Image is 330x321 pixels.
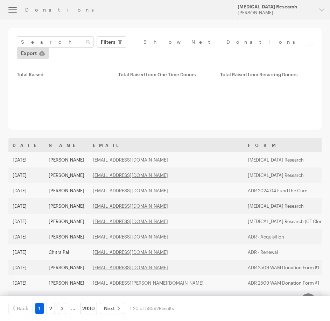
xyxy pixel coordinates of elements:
[159,306,174,311] span: Results
[44,198,89,214] td: [PERSON_NAME]
[58,303,66,314] a: 3
[44,167,89,183] td: [PERSON_NAME]
[44,152,89,167] td: [PERSON_NAME]
[8,229,44,244] td: [DATE]
[44,260,89,275] td: [PERSON_NAME]
[100,303,124,314] a: Next
[44,275,89,291] td: [PERSON_NAME]
[8,260,44,275] td: [DATE]
[47,303,55,314] a: 2
[17,48,49,59] a: Export
[118,72,211,77] div: Total Raised from One Time Donors
[130,303,174,314] div: 1-20 of 58592
[93,157,168,163] a: [EMAIL_ADDRESS][DOMAIN_NAME]
[104,304,115,313] span: Next
[8,198,44,214] td: [DATE]
[93,249,168,255] a: [EMAIL_ADDRESS][DOMAIN_NAME]
[44,138,89,152] th: Name
[8,214,44,229] td: [DATE]
[8,183,44,198] td: [DATE]
[93,219,168,224] a: [EMAIL_ADDRESS][DOMAIN_NAME]
[97,36,126,48] button: Filters
[93,234,168,240] a: [EMAIL_ADDRESS][DOMAIN_NAME]
[17,36,94,48] input: Search Name & Email
[93,203,168,209] a: [EMAIL_ADDRESS][DOMAIN_NAME]
[17,72,110,77] div: Total Raised
[8,291,44,306] td: [DATE]
[21,49,37,57] span: Export
[93,265,168,270] a: [EMAIL_ADDRESS][DOMAIN_NAME]
[93,172,168,178] a: [EMAIL_ADDRESS][DOMAIN_NAME]
[220,72,313,77] div: Total Raised from Recurring Donors
[8,275,44,291] td: [DATE]
[44,229,89,244] td: [PERSON_NAME]
[8,152,44,167] td: [DATE]
[44,214,89,229] td: [PERSON_NAME]
[93,280,204,286] a: [EMAIL_ADDRESS][PERSON_NAME][DOMAIN_NAME]
[44,244,89,260] td: Chitra Pal
[93,295,168,301] a: [EMAIL_ADDRESS][DOMAIN_NAME]
[93,188,168,193] a: [EMAIL_ADDRESS][DOMAIN_NAME]
[8,167,44,183] td: [DATE]
[44,291,89,306] td: [PERSON_NAME]
[89,138,244,152] th: Email
[44,183,89,198] td: [PERSON_NAME]
[238,10,314,16] div: [PERSON_NAME]
[80,303,97,314] a: 2930
[238,4,314,10] div: [MEDICAL_DATA] Research
[8,244,44,260] td: [DATE]
[101,38,115,46] span: Filters
[8,138,44,152] th: Date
